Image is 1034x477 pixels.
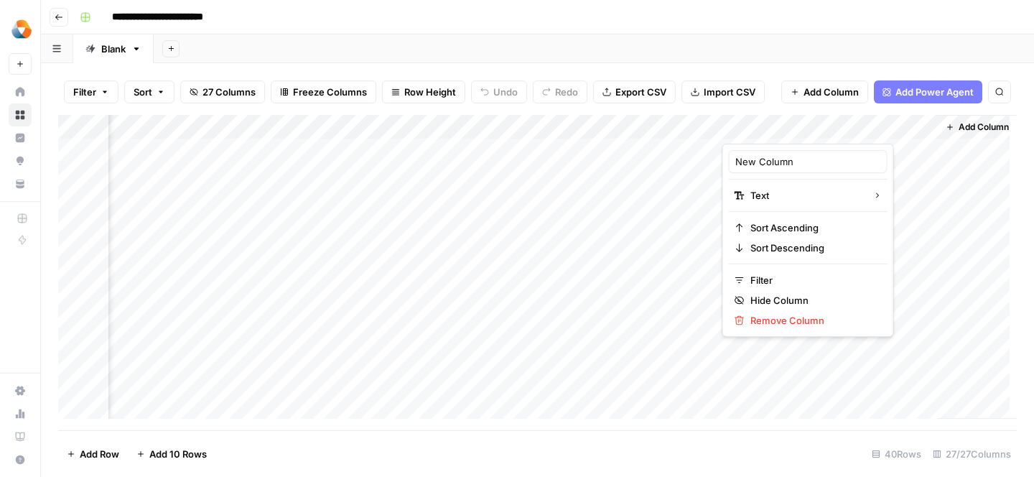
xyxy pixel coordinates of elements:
[555,85,578,99] span: Redo
[58,443,128,466] button: Add Row
[101,42,126,56] div: Blank
[804,85,859,99] span: Add Column
[704,85,755,99] span: Import CSV
[9,172,32,195] a: Your Data
[128,443,215,466] button: Add 10 Rows
[533,80,587,103] button: Redo
[681,80,765,103] button: Import CSV
[750,241,876,255] span: Sort Descending
[9,425,32,448] a: Learning Hub
[9,80,32,103] a: Home
[593,80,676,103] button: Export CSV
[9,402,32,425] a: Usage
[781,80,868,103] button: Add Column
[73,85,96,99] span: Filter
[73,34,154,63] a: Blank
[9,17,34,42] img: Milengo Logo
[149,447,207,461] span: Add 10 Rows
[493,85,518,99] span: Undo
[471,80,527,103] button: Undo
[866,443,927,466] div: 40 Rows
[9,126,32,149] a: Insights
[9,379,32,402] a: Settings
[404,85,456,99] span: Row Height
[750,273,876,287] span: Filter
[940,118,1015,136] button: Add Column
[180,80,265,103] button: 27 Columns
[750,188,862,203] span: Text
[750,313,876,328] span: Remove Column
[202,85,256,99] span: 27 Columns
[927,443,1017,466] div: 27/27 Columns
[9,448,32,471] button: Help + Support
[293,85,367,99] span: Freeze Columns
[874,80,982,103] button: Add Power Agent
[750,293,876,307] span: Hide Column
[382,80,465,103] button: Row Height
[9,149,32,172] a: Opportunities
[750,221,876,235] span: Sort Ascending
[895,85,974,99] span: Add Power Agent
[124,80,174,103] button: Sort
[615,85,666,99] span: Export CSV
[271,80,376,103] button: Freeze Columns
[9,11,32,47] button: Workspace: Milengo
[9,103,32,126] a: Browse
[64,80,118,103] button: Filter
[959,121,1009,134] span: Add Column
[134,85,152,99] span: Sort
[80,447,119,461] span: Add Row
